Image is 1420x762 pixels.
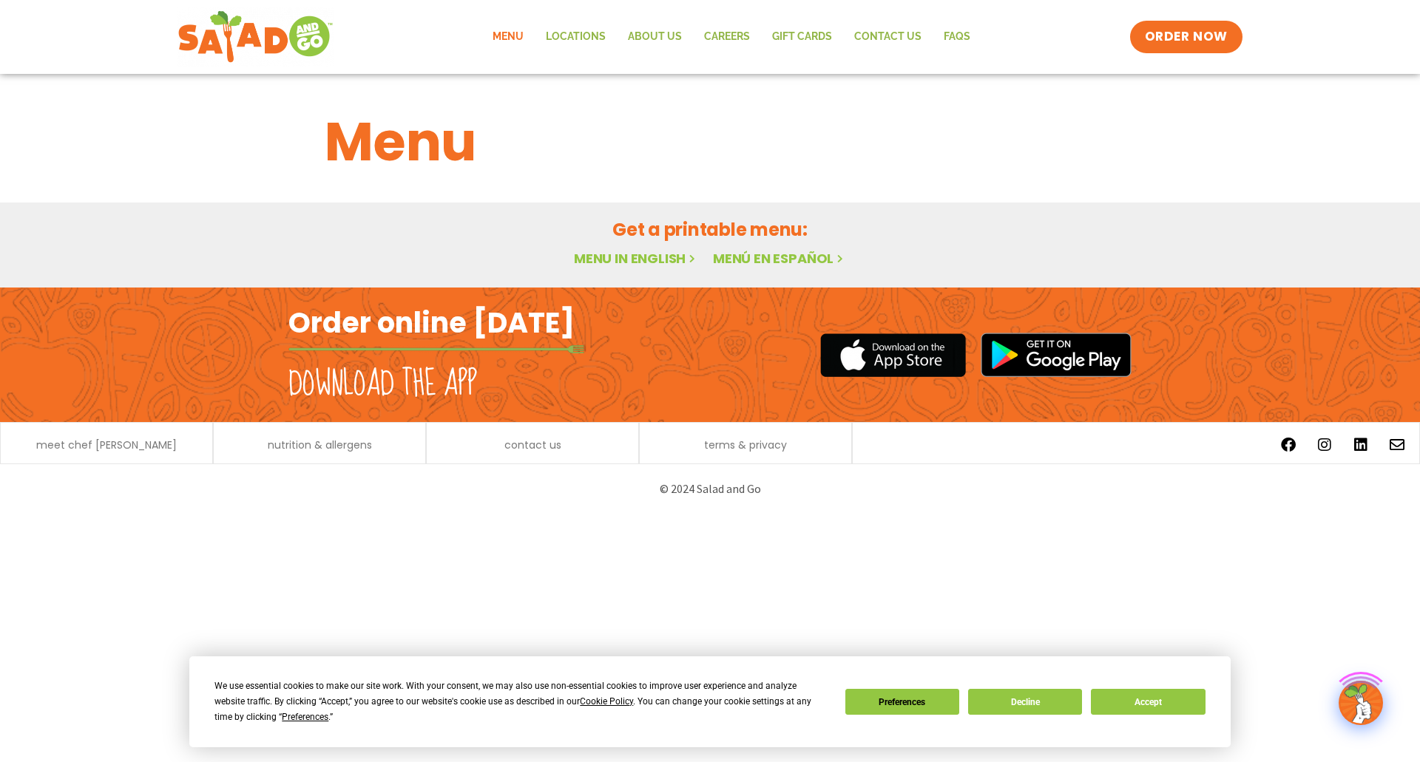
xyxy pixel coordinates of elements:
[981,333,1132,377] img: google_play
[693,20,761,54] a: Careers
[933,20,981,54] a: FAQs
[288,364,477,405] h2: Download the app
[325,102,1095,182] h1: Menu
[288,345,584,353] img: fork
[580,696,633,707] span: Cookie Policy
[504,440,561,450] a: contact us
[36,440,177,450] a: meet chef [PERSON_NAME]
[617,20,693,54] a: About Us
[189,656,1231,747] div: Cookie Consent Prompt
[968,689,1082,715] button: Decline
[843,20,933,54] a: Contact Us
[1091,689,1205,715] button: Accept
[177,7,334,67] img: new-SAG-logo-768×292
[282,712,328,722] span: Preferences
[535,20,617,54] a: Locations
[1130,21,1242,53] a: ORDER NOW
[325,217,1095,242] h2: Get a printable menu:
[481,20,981,54] nav: Menu
[288,305,575,341] h2: Order online [DATE]
[296,479,1124,499] p: © 2024 Salad and Go
[845,689,959,715] button: Preferences
[481,20,535,54] a: Menu
[820,331,966,379] img: appstore
[704,440,787,450] a: terms & privacy
[574,249,698,268] a: Menu in English
[713,249,846,268] a: Menú en español
[214,678,827,725] div: We use essential cookies to make our site work. With your consent, we may also use non-essential ...
[761,20,843,54] a: GIFT CARDS
[268,440,372,450] a: nutrition & allergens
[1145,28,1228,46] span: ORDER NOW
